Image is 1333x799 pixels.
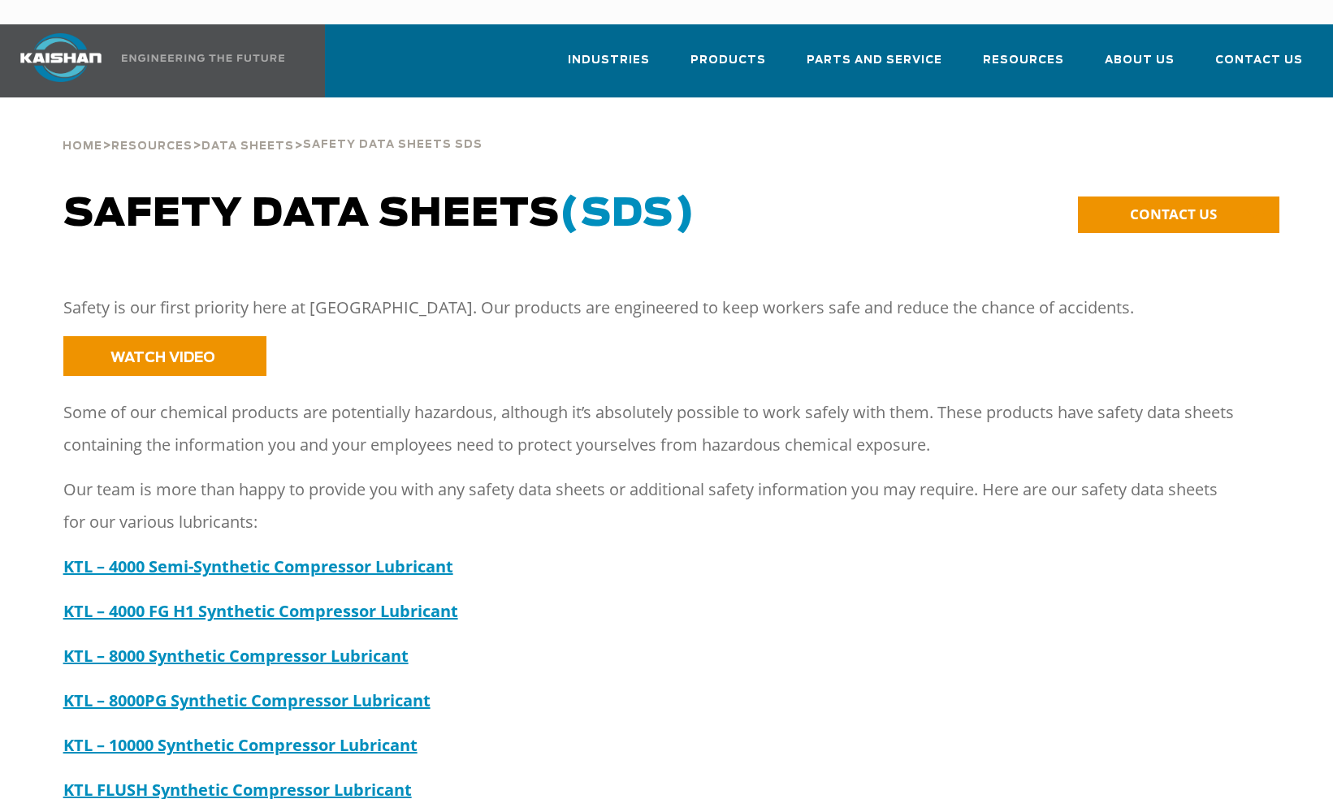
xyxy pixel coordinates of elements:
a: Resources [111,138,193,153]
span: Some of our chemical products are potentially hazardous, although it’s absolutely possible to wor... [63,401,1234,456]
a: About Us [1105,39,1175,94]
a: Resources [983,39,1064,94]
a: KTL – 10000 Synthetic Compressor Lubricant [63,734,418,756]
p: Our team is more than happy to provide you with any safety data sheets or additional safety infor... [63,473,1241,538]
span: Parts and Service [807,51,942,70]
a: Home [63,138,102,153]
span: Safety Data Sheets [63,195,695,234]
a: KTL – 4000 Semi-Synthetic Compressor Lubricant [63,555,453,577]
div: > > > [63,97,483,159]
a: Parts and Service [807,39,942,94]
a: WATCH VIDEO [63,336,266,376]
img: Engineering the future [122,54,284,62]
span: Contact Us [1215,51,1303,70]
span: (SDS) [560,195,695,234]
a: Contact Us [1215,39,1303,94]
a: KTL – 4000 FG H1 Synthetic Compressor Lubricant [63,600,458,622]
span: WATCH VIDEO [110,351,215,365]
p: Safety is our first priority here at [GEOGRAPHIC_DATA]. Our products are engineered to keep worke... [63,292,1241,324]
span: Data Sheets [201,141,294,152]
a: CONTACT US [1078,197,1279,233]
span: Industries [568,51,650,70]
a: KTL – 8000 Synthetic Compressor Lubricant [63,645,409,667]
span: Products [690,51,766,70]
a: Products [690,39,766,94]
span: Home [63,141,102,152]
span: About Us [1105,51,1175,70]
a: KTL – 8000PG Synthetic Compressor Lubricant [63,689,431,711]
span: Safety Data Sheets SDS [303,140,483,150]
a: Data Sheets [201,138,294,153]
span: CONTACT US [1130,205,1217,223]
a: Industries [568,39,650,94]
span: Resources [111,141,193,152]
span: Resources [983,51,1064,70]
